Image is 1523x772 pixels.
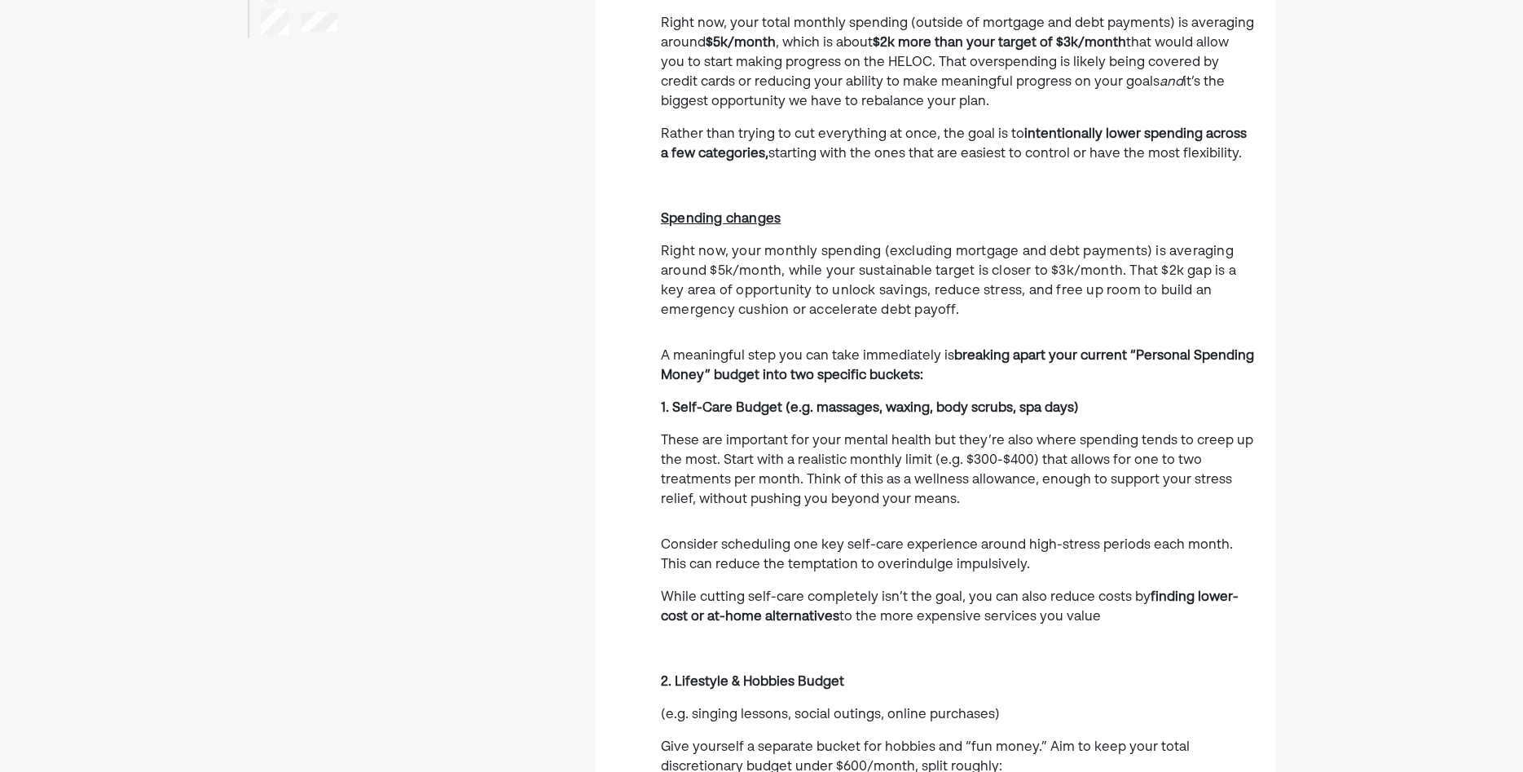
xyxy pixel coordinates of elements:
[661,402,1079,415] b: 1. Self-Care Budget (e.g. massages, waxing, body scrubs, spa days)
[661,245,1236,317] span: Right now, your monthly spending (excluding mortgage and debt payments) is averaging around $5k/m...
[661,431,1256,510] p: These are important for your mental health but they’re also where spending tends to creep up the ...
[706,37,776,50] strong: $5k/month
[873,37,1126,50] strong: $2k more than your target of $3k/month
[661,346,1256,386] p: A meaningful step you can take immediately is
[661,588,1256,627] p: While cutting self-care completely isn’t the goal, you can also reduce costs by to the more expen...
[661,125,1256,164] p: Rather than trying to cut everything at once, the goal is to starting with the ones that are easi...
[661,536,1256,575] p: Consider scheduling one key self-care experience around high-stress periods each month. This can ...
[661,676,844,689] b: 2. Lifestyle & Hobbies Budget
[661,14,1256,112] p: Right now, your total monthly spending (outside of mortgage and debt payments) is averaging aroun...
[661,705,1256,725] p: (e.g. singing lessons, social outings, online purchases)
[1160,76,1183,89] i: and
[661,591,1239,624] strong: finding lower-cost or at-home alternatives
[661,213,781,226] u: Spending changes
[661,350,1254,382] strong: breaking apart your current “Personal Spending Money” budget into two specific buckets:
